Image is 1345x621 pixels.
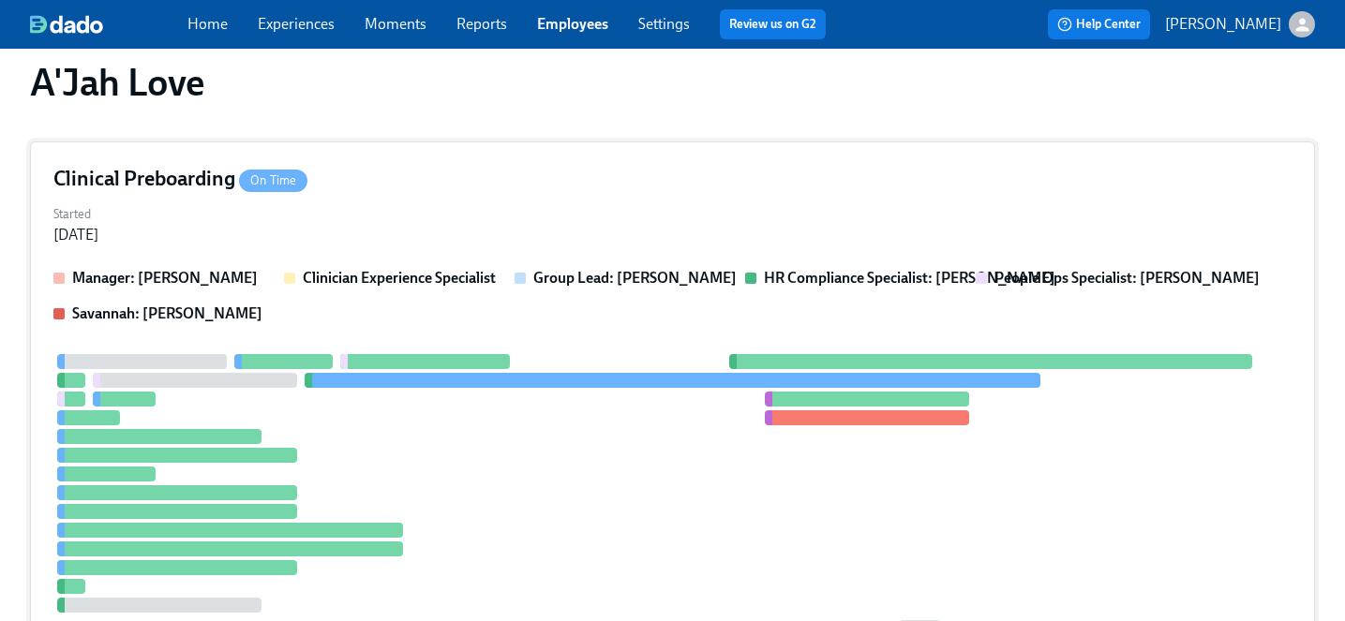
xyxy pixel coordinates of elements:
div: [DATE] [53,225,98,245]
span: On Time [239,173,307,187]
a: Moments [365,15,426,33]
a: Review us on G2 [729,15,816,34]
label: Started [53,204,98,225]
span: Help Center [1057,15,1141,34]
a: Reports [456,15,507,33]
strong: Group Lead: [PERSON_NAME] [533,269,737,287]
button: [PERSON_NAME] [1165,11,1315,37]
a: Experiences [258,15,335,33]
h1: A'Jah Love [30,60,205,105]
p: [PERSON_NAME] [1165,14,1281,35]
a: Home [187,15,228,33]
img: dado [30,15,103,34]
strong: Clinician Experience Specialist [303,269,496,287]
strong: Savannah: [PERSON_NAME] [72,304,262,322]
h4: Clinical Preboarding [53,165,307,193]
strong: HR Compliance Specialist: [PERSON_NAME] [764,269,1055,287]
strong: People Ops Specialist: [PERSON_NAME] [994,269,1260,287]
a: dado [30,15,187,34]
button: Review us on G2 [720,9,826,39]
a: Settings [638,15,690,33]
button: Help Center [1048,9,1150,39]
strong: Manager: [PERSON_NAME] [72,269,258,287]
a: Employees [537,15,608,33]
